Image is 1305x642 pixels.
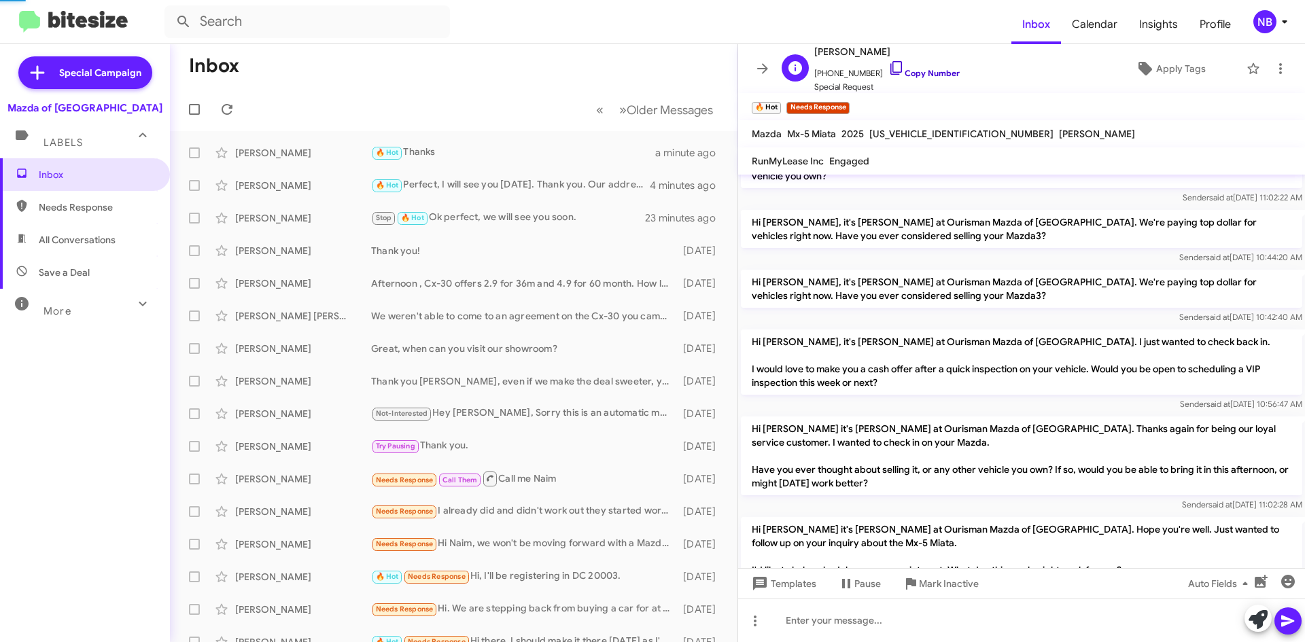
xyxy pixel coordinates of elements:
span: Older Messages [627,103,713,118]
div: [PERSON_NAME] [235,146,371,160]
div: Perfect, I will see you [DATE]. Thank you. Our address is [STREET_ADDRESS]. [371,177,650,193]
span: Try Pausing [376,442,415,450]
a: Calendar [1061,5,1128,44]
div: Hey [PERSON_NAME], Sorry this is an automatic message. The car has been sold. Are you looking for... [371,406,676,421]
span: 2025 [841,128,864,140]
div: [PERSON_NAME] [235,472,371,486]
button: Pause [827,571,892,596]
span: Needs Response [376,539,434,548]
small: 🔥 Hot [752,102,781,114]
span: All Conversations [39,233,116,247]
span: Stop [376,213,392,222]
span: Save a Deal [39,266,90,279]
span: 🔥 Hot [376,181,399,190]
p: Hi [PERSON_NAME], it's [PERSON_NAME] at Ourisman Mazda of [GEOGRAPHIC_DATA]. I just wanted to che... [741,329,1302,395]
button: NB [1242,10,1290,33]
p: Hi [PERSON_NAME], it's [PERSON_NAME] at Ourisman Mazda of [GEOGRAPHIC_DATA]. We're paying top dol... [741,210,1302,248]
span: [PERSON_NAME] [1059,128,1135,140]
span: Inbox [39,168,154,181]
div: Hi. We are stepping back from buying a car for at least a year. [371,601,676,617]
div: a minute ago [655,146,727,160]
span: RunMyLease Inc [752,155,824,167]
span: Engaged [829,155,869,167]
span: said at [1206,399,1230,409]
span: Labels [43,137,83,149]
span: Sender [DATE] 11:02:22 AM [1183,192,1302,202]
div: Ok perfect, we will see you soon. [371,210,645,226]
div: [DATE] [676,537,727,551]
span: Needs Response [376,605,434,613]
span: Sender [DATE] 10:56:47 AM [1180,399,1302,409]
span: Pause [854,571,881,596]
span: 🔥 Hot [401,213,424,222]
div: [PERSON_NAME] [235,374,371,388]
div: [PERSON_NAME] [235,179,371,192]
span: Call Them [442,476,478,484]
button: Mark Inactive [892,571,990,596]
nav: Page navigation example [589,96,721,124]
div: Thank you [PERSON_NAME], even if we make the deal sweeter, you would pass? [371,374,676,388]
small: Needs Response [786,102,849,114]
div: [PERSON_NAME] [235,211,371,225]
span: « [596,101,604,118]
div: [DATE] [676,309,727,323]
div: Thank you. [371,438,676,454]
span: Mx-5 Miata [787,128,836,140]
span: [US_VEHICLE_IDENTIFICATION_NUMBER] [869,128,1054,140]
div: Call me Naim [371,470,676,487]
button: Auto Fields [1177,571,1264,596]
input: Search [164,5,450,38]
div: [DATE] [676,505,727,518]
div: Mazda of [GEOGRAPHIC_DATA] [7,101,162,115]
h1: Inbox [189,55,239,77]
span: Needs Response [376,507,434,516]
div: [DATE] [676,570,727,584]
span: said at [1209,192,1233,202]
span: Special Campaign [59,66,141,79]
span: Auto Fields [1188,571,1253,596]
span: said at [1208,499,1232,510]
button: Previous [588,96,612,124]
span: » [619,101,627,118]
div: Thank you! [371,244,676,257]
div: [PERSON_NAME] [235,407,371,421]
div: [PERSON_NAME] [PERSON_NAME] [235,309,371,323]
a: Inbox [1011,5,1061,44]
span: Mark Inactive [919,571,979,596]
span: Insights [1128,5,1189,44]
div: [PERSON_NAME] [235,342,371,355]
p: Hi [PERSON_NAME] it's [PERSON_NAME] at Ourisman Mazda of [GEOGRAPHIC_DATA]. Hope you're well. Jus... [741,517,1302,582]
div: [DATE] [676,603,727,616]
span: Mazda [752,128,782,140]
div: Afternoon , Cx-30 offers 2.9 for 36m and 4.9 for 60 month. How long were you planning to finance? [371,277,676,290]
div: I already did and didn't work out they started working on a deal for a new one told me to drive t... [371,503,676,519]
div: 23 minutes ago [645,211,727,225]
div: 4 minutes ago [650,179,727,192]
div: [DATE] [676,277,727,290]
span: 🔥 Hot [376,148,399,157]
div: [DATE] [676,244,727,257]
span: said at [1206,252,1230,262]
span: Needs Response [408,572,466,581]
div: Hi Naim, we won't be moving forward with a Mazda purchase at this time. I'll circle back to you a... [371,536,676,552]
div: [PERSON_NAME] [235,603,371,616]
span: Sender [DATE] 11:02:28 AM [1182,499,1302,510]
div: [PERSON_NAME] [235,440,371,453]
div: Hi, I'll be registering in DC 20003. [371,569,676,584]
span: Profile [1189,5,1242,44]
div: [DATE] [676,407,727,421]
span: Needs Response [376,476,434,484]
div: [PERSON_NAME] [235,277,371,290]
div: [PERSON_NAME] [235,505,371,518]
span: Special Request [814,80,960,94]
div: [DATE] [676,342,727,355]
div: Great, when can you visit our showroom? [371,342,676,355]
span: Templates [749,571,816,596]
a: Special Campaign [18,56,152,89]
span: said at [1206,312,1230,322]
button: Apply Tags [1100,56,1240,81]
span: Not-Interested [376,409,428,418]
button: Next [611,96,721,124]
